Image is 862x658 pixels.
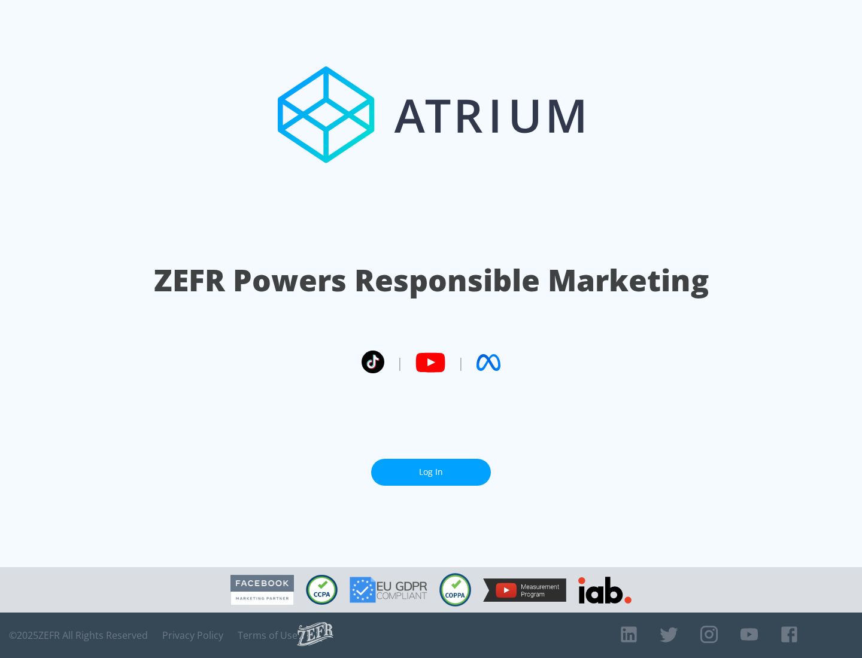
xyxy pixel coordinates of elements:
span: © 2025 ZEFR All Rights Reserved [9,629,148,641]
span: | [457,354,465,371]
img: IAB [578,577,632,604]
h1: ZEFR Powers Responsible Marketing [154,260,709,301]
a: Privacy Policy [162,629,223,641]
img: GDPR Compliant [350,577,427,603]
a: Terms of Use [238,629,298,641]
img: CCPA Compliant [306,575,338,605]
img: YouTube Measurement Program [483,578,566,602]
a: Log In [371,459,491,486]
img: Facebook Marketing Partner [230,575,294,605]
span: | [396,354,403,371]
img: COPPA Compliant [439,573,471,607]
